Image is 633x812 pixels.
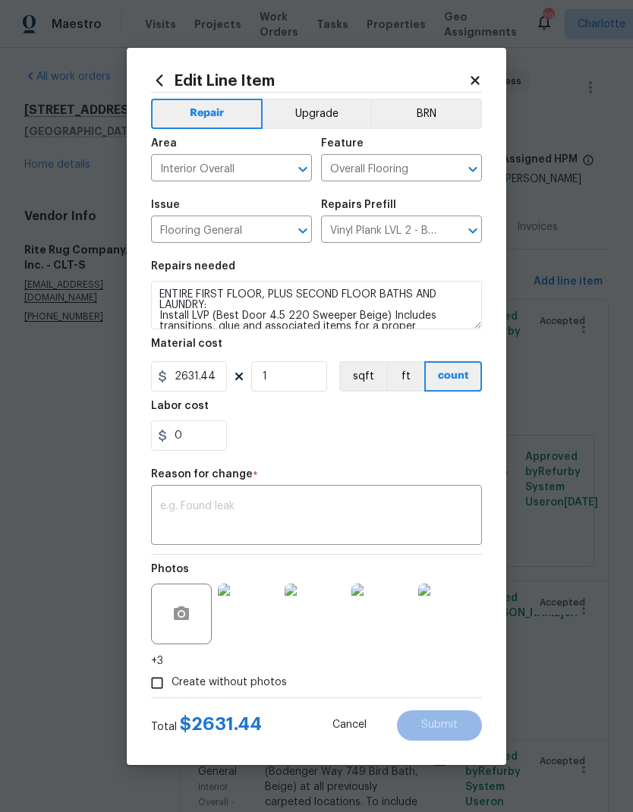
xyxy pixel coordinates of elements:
[172,675,287,691] span: Create without photos
[321,200,396,210] h5: Repairs Prefill
[321,138,364,149] h5: Feature
[151,200,180,210] h5: Issue
[263,99,371,129] button: Upgrade
[151,338,222,349] h5: Material cost
[151,401,209,411] h5: Labor cost
[151,72,468,89] h2: Edit Line Item
[292,159,313,180] button: Open
[151,99,263,129] button: Repair
[370,99,482,129] button: BRN
[421,719,458,731] span: Submit
[151,138,177,149] h5: Area
[339,361,386,392] button: sqft
[151,469,253,480] h5: Reason for change
[308,710,391,741] button: Cancel
[151,281,482,329] textarea: ENTIRE FIRST FLOOR, PLUS SECOND FLOOR BATHS AND LAUNDRY: Install LVP (Best Door 4.5 220 Sweeper B...
[386,361,424,392] button: ft
[180,715,262,733] span: $ 2631.44
[462,220,483,241] button: Open
[462,159,483,180] button: Open
[332,719,367,731] span: Cancel
[151,716,262,735] div: Total
[292,220,313,241] button: Open
[424,361,482,392] button: count
[397,710,482,741] button: Submit
[151,653,163,669] span: +3
[151,261,235,272] h5: Repairs needed
[151,564,189,574] h5: Photos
